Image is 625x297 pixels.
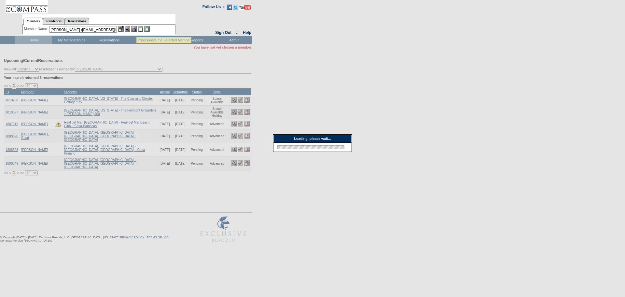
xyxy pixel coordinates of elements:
a: Residences [43,18,65,24]
div: Member Name: [24,26,49,32]
a: Follow us on Twitter [233,7,238,10]
td: Follow Us :: [202,4,226,12]
a: Become our fan on Facebook [227,7,232,10]
a: Reservations [65,18,89,24]
img: b_calculator.gif [144,26,150,32]
a: Sign Out [215,30,231,35]
img: Become our fan on Facebook [227,5,232,10]
img: View [125,26,130,32]
div: Loading, please wait... [273,135,352,143]
img: b_edit.gif [118,26,124,32]
a: Subscribe to our YouTube Channel [239,7,251,10]
a: Help [243,30,251,35]
img: Subscribe to our YouTube Channel [239,5,251,10]
img: loading.gif [275,144,346,150]
img: Reservations [138,26,143,32]
span: :: [236,30,239,35]
img: Impersonate [131,26,137,32]
img: Follow us on Twitter [233,5,238,10]
a: Members [23,18,43,25]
